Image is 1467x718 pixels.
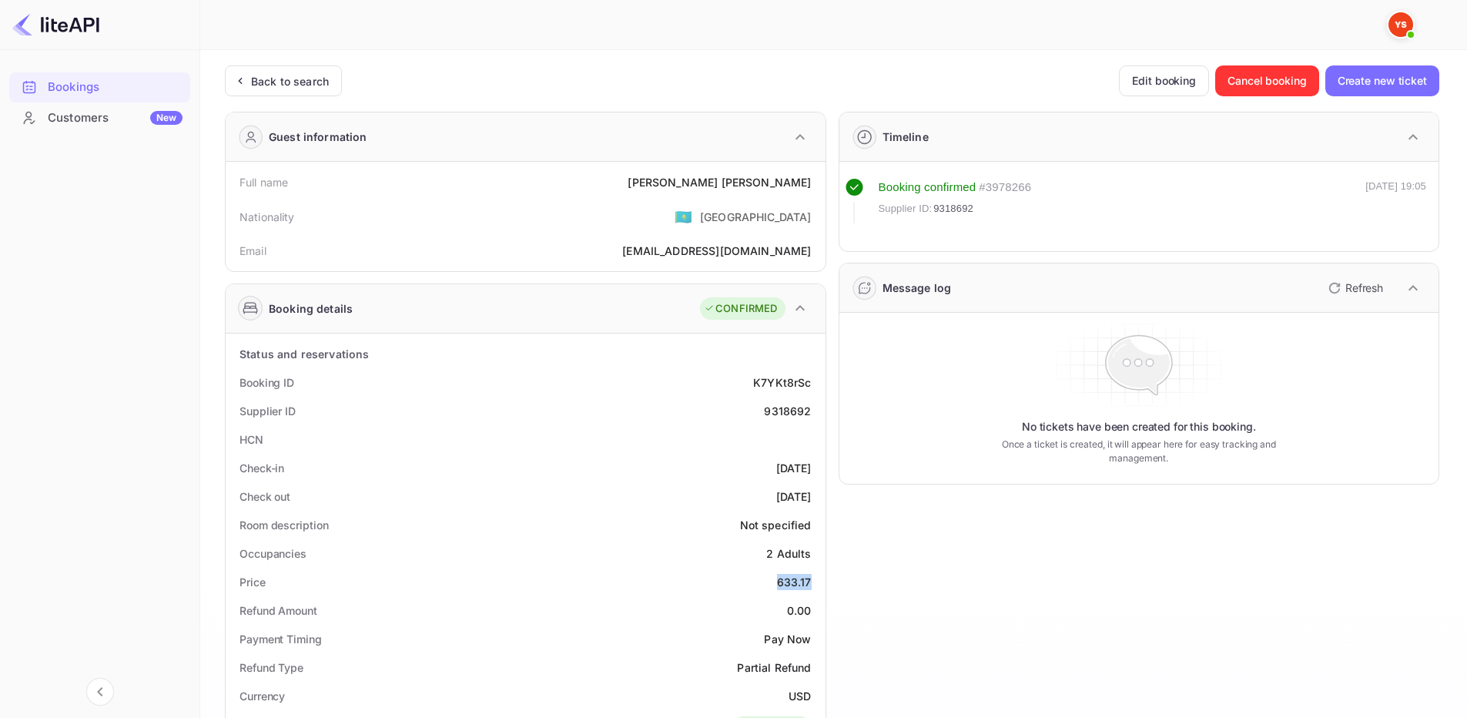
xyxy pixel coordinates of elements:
div: Customers [48,109,183,127]
div: [EMAIL_ADDRESS][DOMAIN_NAME] [622,243,811,259]
div: 9318692 [764,403,811,419]
button: Edit booking [1119,65,1209,96]
div: Booking details [269,300,353,317]
div: # 3978266 [979,179,1031,196]
button: Create new ticket [1325,65,1439,96]
div: [GEOGRAPHIC_DATA] [700,209,812,225]
div: K7YKt8rSc [753,374,811,391]
div: [PERSON_NAME] [PERSON_NAME] [628,174,811,190]
div: Payment Timing [239,631,322,647]
div: New [150,111,183,125]
div: Message log [883,280,952,296]
div: 2 Adults [766,545,811,562]
div: Supplier ID [239,403,296,419]
button: Refresh [1319,276,1389,300]
img: LiteAPI logo [12,12,99,37]
div: CustomersNew [9,103,190,133]
div: 0.00 [787,602,812,619]
a: Bookings [9,72,190,101]
div: Full name [239,174,288,190]
div: Pay Now [764,631,811,647]
div: Check out [239,488,290,505]
div: Nationality [239,209,295,225]
div: [DATE] 19:05 [1365,179,1426,223]
div: Price [239,574,266,590]
button: Cancel booking [1215,65,1319,96]
span: Supplier ID: [879,201,933,216]
a: CustomersNew [9,103,190,132]
div: Timeline [883,129,929,145]
div: HCN [239,431,263,448]
div: CONFIRMED [704,301,777,317]
p: Once a ticket is created, it will appear here for easy tracking and management. [977,438,1300,465]
div: 633.17 [777,574,812,590]
div: Check-in [239,460,284,476]
div: [DATE] [776,460,812,476]
div: Guest information [269,129,367,145]
div: Status and reservations [239,346,369,362]
p: No tickets have been created for this booking. [1022,419,1256,434]
div: Room description [239,517,328,533]
div: Email [239,243,266,259]
div: Not specified [740,517,812,533]
div: Booking ID [239,374,294,391]
div: Partial Refund [737,659,811,676]
div: Occupancies [239,545,306,562]
div: Refund Type [239,659,303,676]
div: Bookings [48,79,183,96]
img: Yandex Support [1388,12,1413,37]
button: Collapse navigation [86,678,114,706]
span: 9318692 [933,201,973,216]
div: Refund Amount [239,602,317,619]
div: Booking confirmed [879,179,976,196]
div: USD [789,688,811,704]
div: Currency [239,688,285,704]
div: Back to search [251,73,329,89]
p: Refresh [1345,280,1383,296]
div: Bookings [9,72,190,102]
div: [DATE] [776,488,812,505]
span: United States [675,203,692,230]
